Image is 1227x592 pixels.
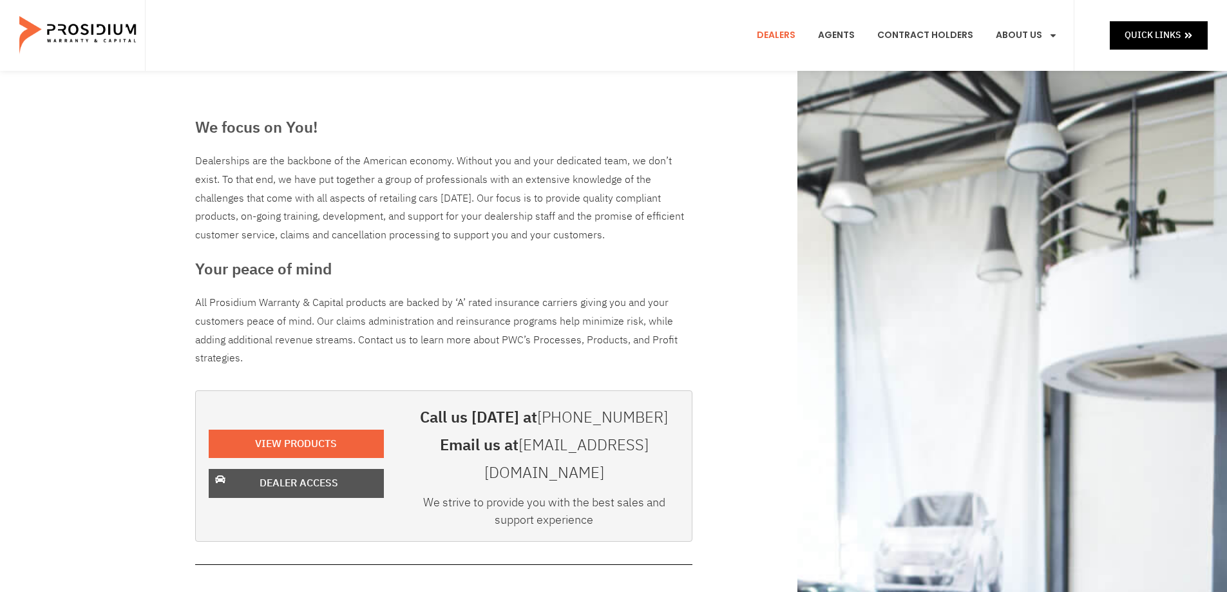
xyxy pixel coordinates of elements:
[255,435,337,454] span: View Products
[537,406,668,429] a: [PHONE_NUMBER]
[209,430,384,459] a: View Products
[410,432,679,487] h3: Email us at
[1125,27,1181,43] span: Quick Links
[986,12,1067,59] a: About Us
[195,152,692,245] div: Dealerships are the backbone of the American economy. Without you and your dedicated team, we don...
[195,116,692,139] h3: We focus on You!
[195,294,692,368] p: All Prosidium Warranty & Capital products are backed by ‘A’ rated insurance carriers giving you a...
[868,12,983,59] a: Contract Holders
[808,12,864,59] a: Agents
[747,12,1067,59] nav: Menu
[209,469,384,498] a: Dealer Access
[1110,21,1208,49] a: Quick Links
[249,1,289,11] span: Last Name
[410,493,679,535] div: We strive to provide you with the best sales and support experience
[747,12,805,59] a: Dealers
[260,474,338,493] span: Dealer Access
[410,404,679,432] h3: Call us [DATE] at
[484,434,649,484] a: [EMAIL_ADDRESS][DOMAIN_NAME]
[195,258,692,281] h3: Your peace of mind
